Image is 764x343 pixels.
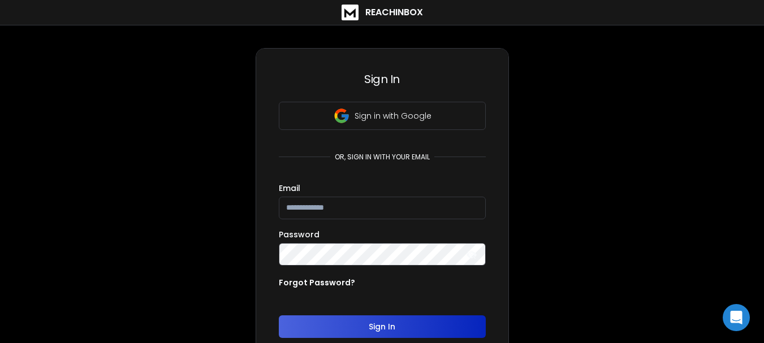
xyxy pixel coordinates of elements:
[279,71,486,87] h3: Sign In
[279,277,355,288] p: Forgot Password?
[330,153,434,162] p: or, sign in with your email
[279,315,486,338] button: Sign In
[342,5,359,20] img: logo
[355,110,431,121] p: Sign in with Google
[342,5,423,20] a: ReachInbox
[723,304,750,331] div: Open Intercom Messenger
[365,6,423,19] h1: ReachInbox
[279,231,320,238] label: Password
[279,102,486,130] button: Sign in with Google
[279,184,300,192] label: Email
